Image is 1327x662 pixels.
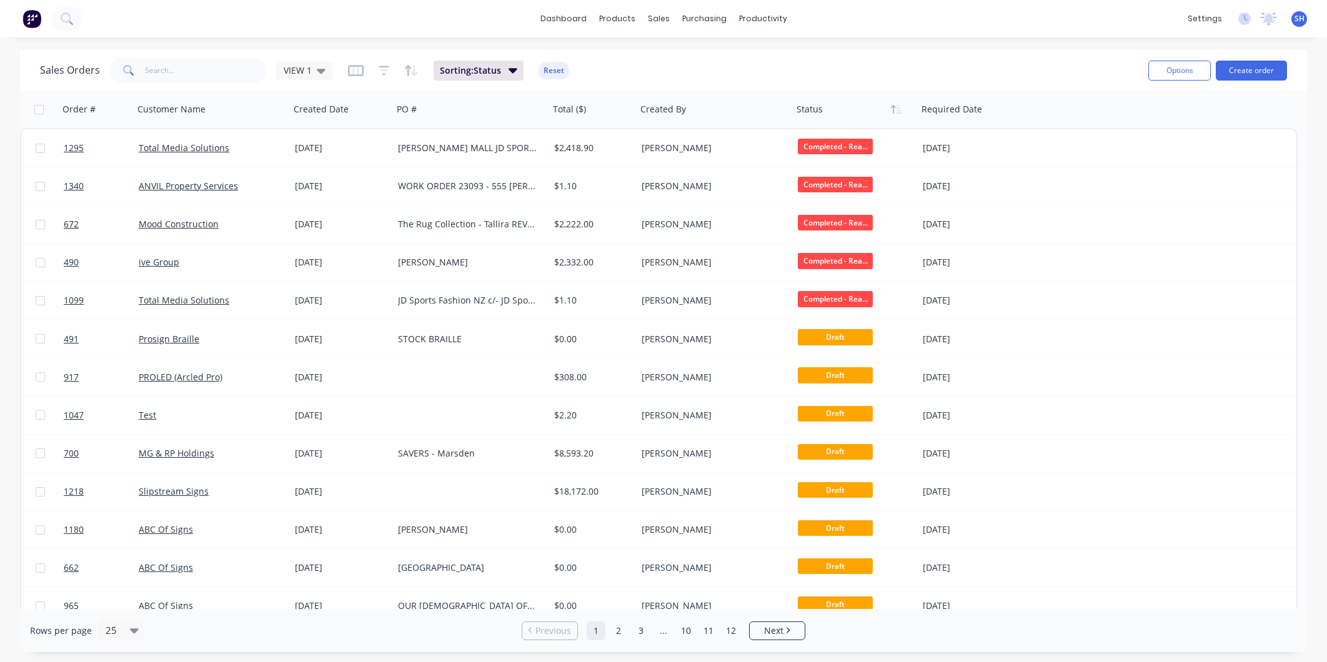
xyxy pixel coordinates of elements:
div: [PERSON_NAME] [642,409,780,422]
a: 1295 [64,129,139,167]
div: [DATE] [295,333,388,345]
div: [PERSON_NAME] [642,447,780,460]
span: Draft [798,596,873,612]
a: 1099 [64,282,139,319]
div: productivity [733,9,793,28]
a: Page 12 [722,621,740,640]
div: [DATE] [923,180,1022,192]
span: 1218 [64,485,84,498]
img: Factory [22,9,41,28]
div: $0.00 [554,523,628,536]
span: 662 [64,561,79,574]
div: $1.10 [554,180,628,192]
div: SAVERS - Marsden [398,447,537,460]
span: Draft [798,406,873,422]
div: [DATE] [923,523,1022,536]
div: [DATE] [295,485,388,498]
div: Total ($) [553,103,586,116]
a: dashboard [534,9,593,28]
span: 965 [64,600,79,612]
a: Page 10 [677,621,695,640]
a: Slipstream Signs [139,485,209,497]
button: Sorting:Status [434,61,524,81]
div: [DATE] [923,409,1022,422]
div: [DATE] [923,218,1022,230]
div: [PERSON_NAME] [642,523,780,536]
div: [DATE] [923,333,1022,345]
div: [PERSON_NAME] [642,333,780,345]
div: [DATE] [295,409,388,422]
a: 1047 [64,397,139,434]
a: ive Group [139,256,179,268]
div: PO # [397,103,417,116]
span: 490 [64,256,79,269]
div: OUR [DEMOGRAPHIC_DATA] OF SION Sale & [PERSON_NAME] PS [398,600,537,612]
a: Next page [750,625,805,637]
div: [DATE] [295,600,388,612]
div: Status [797,103,823,116]
a: ABC Of Signs [139,600,193,611]
div: [PERSON_NAME] [642,561,780,574]
div: [PERSON_NAME] [642,180,780,192]
span: Previous [535,625,571,637]
span: 917 [64,371,79,383]
span: 672 [64,218,79,230]
span: 1047 [64,409,84,422]
a: 491 [64,320,139,358]
div: WORK ORDER 23093 - 555 [PERSON_NAME]. [398,180,537,192]
button: Reset [539,62,569,79]
span: Completed - Rea... [798,291,873,307]
span: VIEW 1 [284,64,312,77]
div: $2,332.00 [554,256,628,269]
div: $2,222.00 [554,218,628,230]
div: [DATE] [923,371,1022,383]
div: STOCK BRAILLE [398,333,537,345]
span: Draft [798,444,873,460]
a: 490 [64,244,139,281]
div: $8,593.20 [554,447,628,460]
a: Test [139,409,156,421]
a: 700 [64,435,139,472]
span: 1099 [64,294,84,307]
div: [DATE] [923,142,1022,154]
span: 1180 [64,523,84,536]
button: Options [1148,61,1211,81]
span: Sorting: Status [440,64,501,77]
div: [PERSON_NAME] [642,371,780,383]
span: Draft [798,558,873,574]
span: SH [1295,13,1305,24]
div: [DATE] [923,561,1022,574]
a: Page 3 [632,621,650,640]
span: Draft [798,520,873,536]
a: ABC Of Signs [139,523,193,535]
div: [PERSON_NAME] [398,523,537,536]
a: ANVIL Property Services [139,180,238,192]
div: purchasing [676,9,733,28]
div: products [593,9,642,28]
a: Prosign Braille [139,333,199,345]
div: [PERSON_NAME] [642,256,780,269]
a: MG & RP Holdings [139,447,214,459]
a: Total Media Solutions [139,142,229,154]
div: JD Sports Fashion NZ c/- JD Sports Albany [398,294,537,307]
button: Create order [1216,61,1287,81]
div: [PERSON_NAME] [398,256,537,269]
a: Page 11 [699,621,718,640]
input: Search... [145,58,267,83]
div: [PERSON_NAME] [642,294,780,307]
div: [PERSON_NAME] MALL JD SPORTS [398,142,537,154]
div: $2.20 [554,409,628,422]
a: Mood Construction [139,218,219,230]
a: PROLED (Arcled Pro) [139,371,222,383]
a: Total Media Solutions [139,294,229,306]
div: $0.00 [554,333,628,345]
span: 1340 [64,180,84,192]
span: Draft [798,329,873,345]
div: [DATE] [295,294,388,307]
span: Draft [798,482,873,498]
div: Required Date [922,103,982,116]
h1: Sales Orders [40,64,100,76]
span: 700 [64,447,79,460]
span: Completed - Rea... [798,177,873,192]
a: 662 [64,549,139,586]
